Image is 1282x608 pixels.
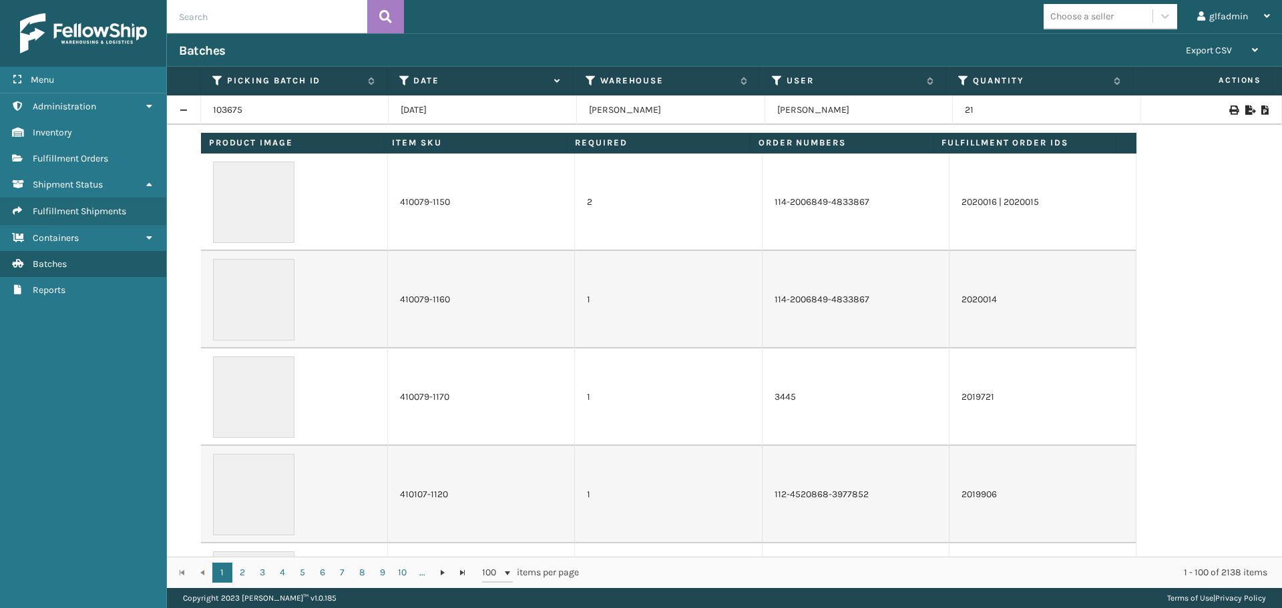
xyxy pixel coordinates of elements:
span: Reports [33,284,65,296]
span: Administration [33,101,96,112]
td: [PERSON_NAME] [765,95,953,125]
label: Order Numbers [759,137,925,149]
a: Go to the next page [433,563,453,583]
i: Export to .xls [1245,105,1253,115]
td: 2020014 [949,251,1136,348]
td: 2 [575,154,762,251]
span: Inventory [33,127,72,138]
a: 8 [353,563,373,583]
td: 410079-1150 [388,154,575,251]
td: 2019906 [949,446,1136,543]
img: 51104088640_40f294f443_o-scaled-700x700.jpg [213,454,294,535]
a: Go to the last page [453,563,473,583]
div: | [1167,588,1266,608]
a: 4 [272,563,292,583]
a: Privacy Policy [1215,593,1266,603]
a: 6 [312,563,333,583]
span: Batches [33,258,67,270]
td: [PERSON_NAME] [577,95,765,125]
i: Print Picklist [1261,105,1269,115]
div: Choose a seller [1050,9,1114,23]
a: 9 [373,563,393,583]
a: 10 [393,563,413,583]
td: 410079-1160 [388,251,575,348]
span: Actions [1137,69,1269,91]
td: 114-2006849-4833867 [763,154,949,251]
span: Shipment Status [33,179,103,190]
td: 410107-1120 [388,446,575,543]
td: 2020016 | 2020015 [949,154,1136,251]
span: Menu [31,74,54,85]
td: 114-2006849-4833867 [763,251,949,348]
td: 1 [575,446,762,543]
td: 1 [575,348,762,446]
span: 100 [482,566,502,579]
a: 3 [252,563,272,583]
span: Fulfillment Shipments [33,206,126,217]
span: items per page [482,563,580,583]
label: Product Image [209,137,375,149]
label: Warehouse [600,75,734,87]
a: 5 [292,563,312,583]
td: 2019721 [949,348,1136,446]
td: 410079-1170 [388,348,575,446]
label: Fulfillment Order Ids [941,137,1108,149]
td: [DATE] [389,95,577,125]
i: Print Picklist Labels [1229,105,1237,115]
label: User [787,75,920,87]
td: 112-4520868-3977852 [763,446,949,543]
img: 51104088640_40f294f443_o-scaled-700x700.jpg [213,162,294,243]
td: 103675 [201,95,389,125]
label: Picking batch ID [227,75,361,87]
span: Export CSV [1186,45,1232,56]
span: Containers [33,232,79,244]
label: Required [575,137,741,149]
a: Terms of Use [1167,593,1213,603]
label: Item SKU [392,137,558,149]
a: 1 [212,563,232,583]
a: 2 [232,563,252,583]
label: Quantity [973,75,1106,87]
span: Go to the next page [437,567,448,578]
label: Date [413,75,547,87]
span: Go to the last page [457,567,468,578]
a: 7 [333,563,353,583]
img: 51104088640_40f294f443_o-scaled-700x700.jpg [213,356,294,438]
p: Copyright 2023 [PERSON_NAME]™ v 1.0.185 [183,588,337,608]
img: 51104088640_40f294f443_o-scaled-700x700.jpg [213,259,294,340]
td: 21 [953,95,1141,125]
span: Fulfillment Orders [33,153,108,164]
td: 1 [575,251,762,348]
td: 3445 [763,348,949,446]
h3: Batches [179,43,226,59]
img: logo [20,13,147,53]
div: 1 - 100 of 2138 items [598,566,1267,579]
a: ... [413,563,433,583]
